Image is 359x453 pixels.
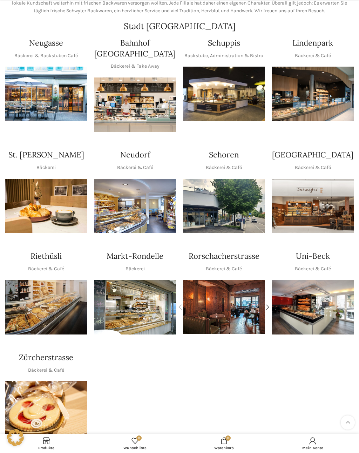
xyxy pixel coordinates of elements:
div: My cart [179,435,269,451]
span: Produkte [5,446,87,450]
img: Rondelle_1 [94,280,176,334]
span: Warenkorb [183,446,265,450]
p: Bäckerei & Backstuben Café [14,52,78,60]
p: Bäckerei & Café [206,265,242,273]
h4: Bahnhof [GEOGRAPHIC_DATA] [94,38,176,59]
p: Bäckerei & Café [295,164,331,171]
img: Neugasse [5,67,87,121]
p: Bäckerei & Café [117,164,153,171]
h4: Schoren [209,149,239,160]
p: Bäckerei [36,164,56,171]
div: 1 / 1 [272,67,354,121]
div: 1 / 1 [5,179,87,234]
h4: [GEOGRAPHIC_DATA] [272,149,353,160]
div: 1 / 2 [183,280,265,334]
div: Next slide [261,300,275,314]
div: 1 / 1 [183,179,265,234]
img: Riethüsli-2 [5,280,87,334]
div: 1 / 1 [5,381,87,436]
h4: Neugasse [29,38,63,48]
img: Rorschacherstrasse [183,280,265,334]
h4: Lindenpark [292,38,333,48]
h4: Markt-Rondelle [107,251,163,262]
p: Bäckerei & Café [206,164,242,171]
img: schwyter-38 [5,381,87,436]
p: Bäckerei & Take Away [111,62,160,70]
div: 1 / 1 [272,280,354,334]
img: 0842cc03-b884-43c1-a0c9-0889ef9087d6 copy [183,179,265,234]
h2: Stadt [GEOGRAPHIC_DATA] [5,22,354,31]
img: rechts_09-1 [272,280,354,334]
div: Meine Wunschliste [91,435,180,451]
div: 1 / 1 [94,280,176,334]
img: Bahnhof St. Gallen [94,77,176,132]
h4: Riethüsli [31,251,62,262]
h4: Uni-Beck [296,251,330,262]
img: Schwyter-1800x900 [272,179,354,234]
span: Mein Konto [272,446,354,450]
div: 1 / 1 [94,179,176,234]
h4: Schuppis [208,38,240,48]
div: 1 / 1 [94,77,176,132]
h4: Zürcherstrasse [19,352,73,363]
h4: Neudorf [120,149,150,160]
div: 1 / 1 [5,280,87,334]
p: Bäckerei & Café [295,265,331,273]
p: Backstube, Administration & Bistro [184,52,263,60]
span: 0 [225,435,231,441]
div: Previous slide [173,300,187,314]
p: Bäckerei & Café [295,52,331,60]
div: 1 / 1 [5,67,87,121]
h4: Rorschacherstrasse [189,251,259,262]
img: 017-e1571925257345 [272,67,354,121]
div: 1 / 1 [272,179,354,234]
p: Bäckerei & Café [28,265,64,273]
p: Bäckerei & Café [28,366,64,374]
a: Produkte [2,435,91,451]
img: 150130-Schwyter-013 [183,67,265,121]
p: Bäckerei [126,265,145,273]
a: 0 Warenkorb [179,435,269,451]
div: 1 / 1 [183,67,265,121]
a: 0 Wunschliste [91,435,180,451]
h4: St. [PERSON_NAME] [8,149,84,160]
img: Neudorf_1 [94,179,176,234]
span: 0 [136,435,142,441]
a: Mein Konto [269,435,358,451]
img: schwyter-23 [5,179,87,234]
span: Wunschliste [94,446,176,450]
a: Scroll to top button [341,415,355,430]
